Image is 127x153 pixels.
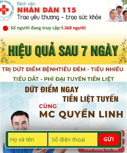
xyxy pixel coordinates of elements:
[49,133,97,146] input: Số điện thoại
[11,25,119,31] h3: Số người đang truy cập:
[8,133,47,146] input: Họ và tên
[98,133,119,145] p: GỬI
[61,25,86,31] span: 1.368 người
[13,66,125,82] span: TIỂU ĐÊM - TIỂU NHIỀU TIỂU DẮT - PHÌ ĐẠI TUYẾN TIỀN LIỆT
